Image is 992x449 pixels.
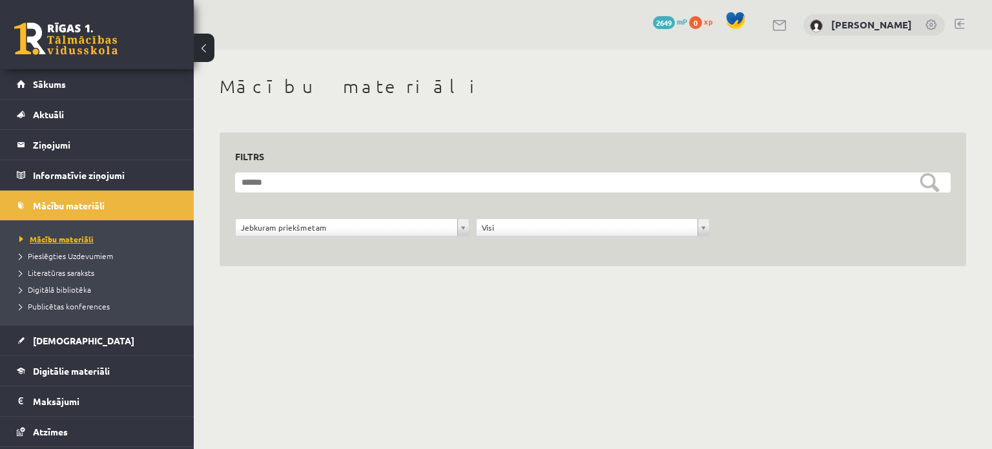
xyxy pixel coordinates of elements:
span: Digitālā bibliotēka [19,284,91,295]
a: 0 xp [689,16,719,26]
span: Atzīmes [33,426,68,437]
span: Sākums [33,78,66,90]
legend: Maksājumi [33,386,178,416]
a: Pieslēgties Uzdevumiem [19,250,181,262]
span: Aktuāli [33,109,64,120]
span: Digitālie materiāli [33,365,110,377]
a: Sākums [17,69,178,99]
a: Digitālā bibliotēka [19,284,181,295]
a: Literatūras saraksts [19,267,181,278]
a: Aktuāli [17,99,178,129]
span: Pieslēgties Uzdevumiem [19,251,113,261]
a: Atzīmes [17,417,178,446]
span: Publicētas konferences [19,301,110,311]
a: Ziņojumi [17,130,178,160]
a: [DEMOGRAPHIC_DATA] [17,326,178,355]
a: Rīgas 1. Tālmācības vidusskola [14,23,118,55]
a: Visi [477,219,710,236]
span: Mācību materiāli [33,200,105,211]
a: [PERSON_NAME] [831,18,912,31]
span: Visi [482,219,693,236]
a: Publicētas konferences [19,300,181,312]
a: Mācību materiāli [17,191,178,220]
a: Digitālie materiāli [17,356,178,386]
span: Mācību materiāli [19,234,94,244]
a: Jebkuram priekšmetam [236,219,469,236]
span: mP [677,16,687,26]
span: [DEMOGRAPHIC_DATA] [33,335,134,346]
a: Mācību materiāli [19,233,181,245]
img: Viktorija Dreimane [810,19,823,32]
span: 0 [689,16,702,29]
legend: Informatīvie ziņojumi [33,160,178,190]
span: Jebkuram priekšmetam [241,219,452,236]
a: Maksājumi [17,386,178,416]
a: Informatīvie ziņojumi [17,160,178,190]
span: xp [704,16,712,26]
span: Literatūras saraksts [19,267,94,278]
h3: Filtrs [235,148,935,165]
legend: Ziņojumi [33,130,178,160]
a: 2649 mP [653,16,687,26]
h1: Mācību materiāli [220,76,966,98]
span: 2649 [653,16,675,29]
